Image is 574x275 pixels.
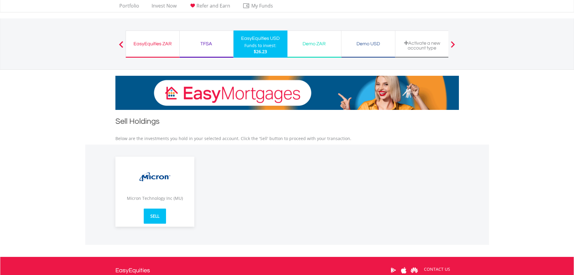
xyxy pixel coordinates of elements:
span: Micron Technology Inc (MU) [127,195,183,201]
span: My Funds [243,2,282,10]
div: Demo USD [345,40,391,48]
span: $26.23 [254,49,267,54]
img: EasyMortage Promotion Banner [115,76,459,110]
div: EasyEquities ZAR [130,40,176,48]
div: Funds to invest: [244,43,276,49]
div: EasyEquities USD [237,34,284,43]
a: Refer and Earn [187,3,233,12]
a: Portfolio [117,3,142,12]
div: Activate a new account type [399,40,445,50]
div: TFSA [183,40,230,48]
img: EQU.US.MU.png [132,163,177,191]
h1: Sell Holdings [115,116,459,130]
div: Demo ZAR [291,40,337,48]
a: SELL [144,209,166,224]
p: Below are the investments you hold in your selected account. Click the 'Sell' button to proceed w... [115,136,459,142]
a: Invest Now [149,3,179,12]
span: Refer and Earn [196,2,230,9]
